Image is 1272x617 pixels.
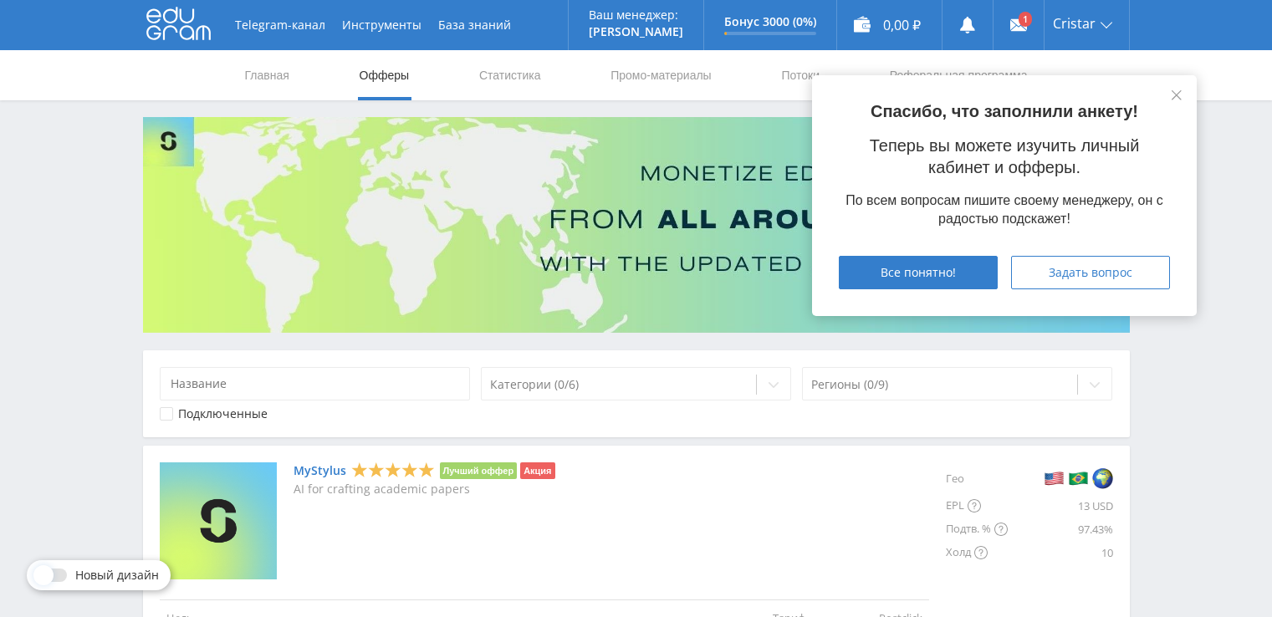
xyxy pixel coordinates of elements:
div: EPL [946,494,1008,518]
a: Промо-материалы [609,50,713,100]
span: Все понятно! [881,266,956,279]
span: Задать вопрос [1049,266,1132,279]
div: По всем вопросам пишите своему менеджеру, он с радостью подскажет! [839,191,1170,229]
input: Название [160,367,471,400]
div: 10 [1008,541,1113,564]
div: 5 Stars [351,461,435,479]
div: Гео [946,462,1008,494]
span: Cristar [1053,17,1096,30]
img: MyStylus [160,462,277,579]
img: Banner [143,117,1130,333]
button: Задать вопрос [1011,256,1170,289]
div: Холд [946,541,1008,564]
p: Теперь вы можете изучить личный кабинет и офферы. [839,135,1170,178]
a: Главная [243,50,291,100]
a: Статистика [478,50,543,100]
a: Офферы [358,50,411,100]
a: MyStylus [294,464,346,477]
p: Бонус 3000 (0%) [724,15,816,28]
div: Подтв. % [946,518,1008,541]
p: [PERSON_NAME] [589,25,683,38]
a: Реферальная программа [888,50,1029,100]
p: Спасибо, что заполнили анкету! [839,102,1170,121]
div: 97.43% [1008,518,1113,541]
div: Подключенные [178,407,268,421]
p: Ваш менеджер: [589,8,683,22]
li: Акция [520,462,554,479]
span: Новый дизайн [75,569,159,582]
div: 13 USD [1008,494,1113,518]
a: Потоки [779,50,821,100]
li: Лучший оффер [440,462,518,479]
button: Все понятно! [839,256,998,289]
p: AI for crafting academic papers [294,482,555,496]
